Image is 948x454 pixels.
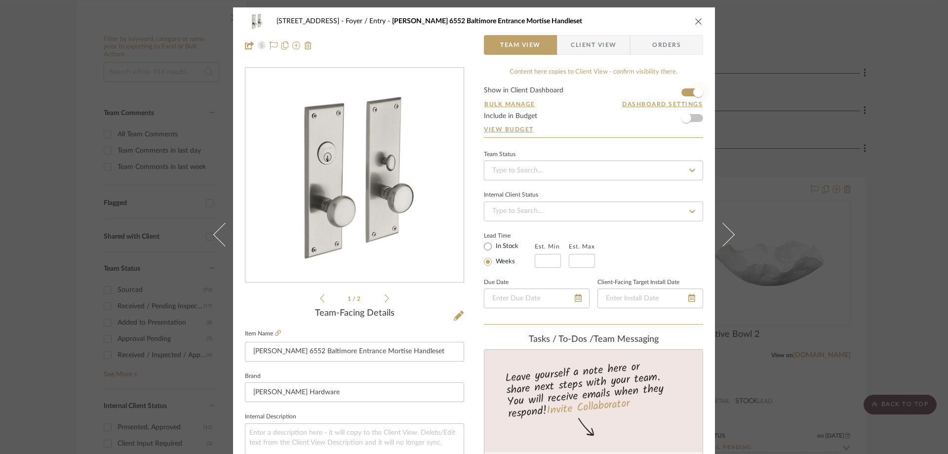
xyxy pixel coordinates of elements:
[484,202,703,221] input: Type to Search…
[304,41,312,49] img: Remove from project
[348,296,353,302] span: 1
[247,68,462,283] img: 57563424-226d-4338-8a33-fc2cbfad6a86_436x436.jpg
[353,296,357,302] span: /
[484,100,536,109] button: Bulk Manage
[245,11,269,31] img: 57563424-226d-4338-8a33-fc2cbfad6a86_48x40.jpg
[641,35,692,55] span: Orders
[484,161,703,180] input: Type to Search…
[529,335,593,344] span: Tasks / To-Dos /
[546,395,631,420] a: Invite Collaborator
[357,296,362,302] span: 2
[484,125,703,133] a: View Budget
[494,242,518,251] label: In Stock
[535,243,560,250] label: Est. Min
[245,414,296,419] label: Internal Description
[622,100,703,109] button: Dashboard Settings
[494,257,515,266] label: Weeks
[500,35,541,55] span: Team View
[597,280,679,285] label: Client-Facing Target Install Date
[484,231,535,240] label: Lead Time
[245,342,464,362] input: Enter Item Name
[245,374,261,379] label: Brand
[484,280,509,285] label: Due Date
[245,68,464,283] div: 0
[245,330,281,338] label: Item Name
[276,18,346,25] span: [STREET_ADDRESS]
[484,67,703,77] div: Content here copies to Client View - confirm visibility there.
[245,382,464,402] input: Enter Brand
[346,18,392,25] span: Foyer / Entry
[484,240,535,268] mat-radio-group: Select item type
[245,308,464,319] div: Team-Facing Details
[483,356,705,422] div: Leave yourself a note here or share next steps with your team. You will receive emails when they ...
[569,243,595,250] label: Est. Max
[484,152,515,157] div: Team Status
[484,193,538,198] div: Internal Client Status
[597,289,703,308] input: Enter Install Date
[571,35,616,55] span: Client View
[694,17,703,26] button: close
[484,289,590,308] input: Enter Due Date
[392,18,582,25] span: [PERSON_NAME] 6552 Baltimore Entrance Mortise Handleset
[484,334,703,345] div: team Messaging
